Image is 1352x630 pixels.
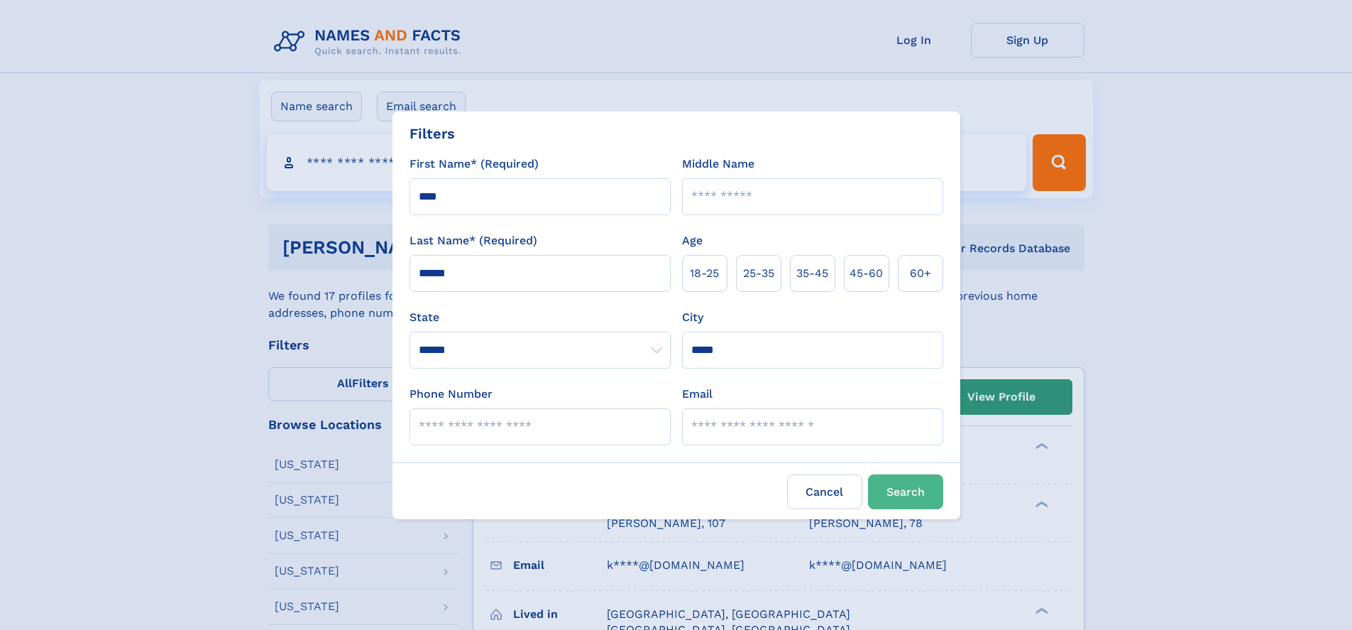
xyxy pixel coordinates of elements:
[850,265,883,282] span: 45‑60
[682,232,703,249] label: Age
[743,265,774,282] span: 25‑35
[410,232,537,249] label: Last Name* (Required)
[410,309,671,326] label: State
[410,386,493,403] label: Phone Number
[682,386,713,403] label: Email
[910,265,931,282] span: 60+
[868,474,943,509] button: Search
[690,265,719,282] span: 18‑25
[787,474,862,509] label: Cancel
[410,156,539,173] label: First Name* (Required)
[410,123,455,144] div: Filters
[796,265,828,282] span: 35‑45
[682,156,754,173] label: Middle Name
[682,309,703,326] label: City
